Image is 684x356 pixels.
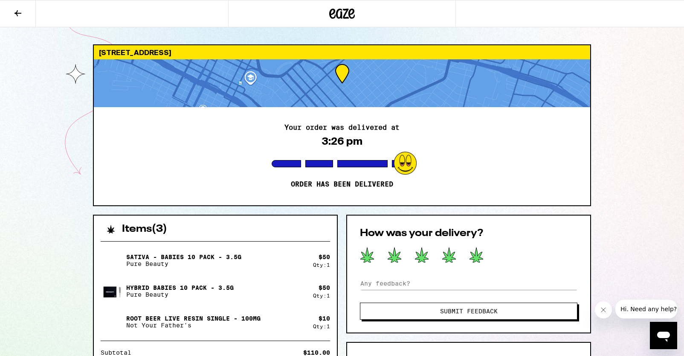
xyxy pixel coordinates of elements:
[126,322,261,329] p: Not Your Father's
[319,284,330,291] div: $ 50
[615,300,677,318] iframe: Message from company
[303,350,330,356] div: $110.00
[319,315,330,322] div: $ 10
[313,293,330,298] div: Qty: 1
[101,310,125,334] img: Root Beer Live Resin Single - 100mg
[101,279,125,303] img: Hybrid Babies 10 Pack - 3.5g
[122,224,167,234] h2: Items ( 3 )
[101,248,125,272] img: Sativa - Babies 10 Pack - 3.5g
[440,308,498,314] span: Submit Feedback
[126,260,241,267] p: Pure Beauty
[360,228,577,239] h2: How was your delivery?
[126,254,241,260] p: Sativa - Babies 10 Pack - 3.5g
[650,322,677,349] iframe: Button to launch messaging window
[360,277,577,290] input: Any feedback?
[291,180,393,189] p: Order has been delivered
[284,124,400,131] h2: Your order was delivered at
[319,254,330,260] div: $ 50
[126,291,234,298] p: Pure Beauty
[94,45,590,59] div: [STREET_ADDRESS]
[313,324,330,329] div: Qty: 1
[322,135,362,147] div: 3:26 pm
[126,284,234,291] p: Hybrid Babies 10 Pack - 3.5g
[360,303,577,320] button: Submit Feedback
[126,315,261,322] p: Root Beer Live Resin Single - 100mg
[101,350,137,356] div: Subtotal
[313,262,330,268] div: Qty: 1
[595,301,612,318] iframe: Close message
